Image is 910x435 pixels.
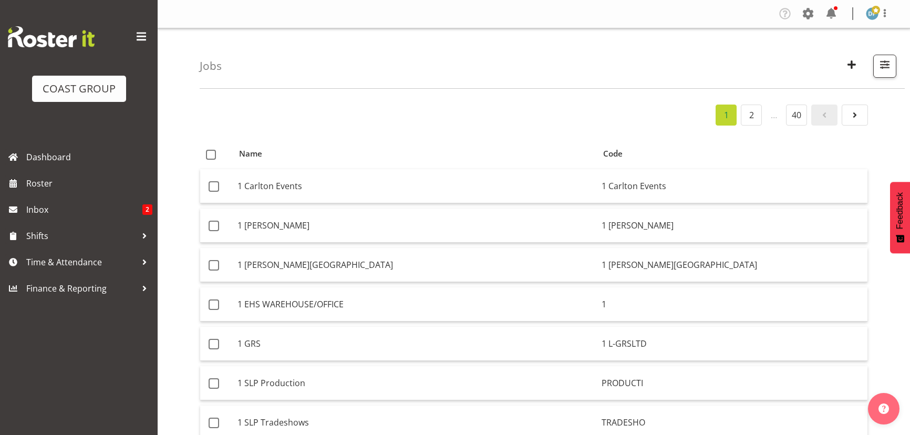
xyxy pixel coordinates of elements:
[233,287,597,322] td: 1 EHS WAREHOUSE/OFFICE
[233,248,597,282] td: 1 [PERSON_NAME][GEOGRAPHIC_DATA]
[142,204,152,215] span: 2
[8,26,95,47] img: Rosterit website logo
[597,209,867,243] td: 1 [PERSON_NAME]
[741,105,762,126] a: 2
[200,60,222,72] h4: Jobs
[233,327,597,361] td: 1 GRS
[878,403,889,414] img: help-xxl-2.png
[890,182,910,253] button: Feedback - Show survey
[233,169,597,203] td: 1 Carlton Events
[873,55,896,78] button: Filter Jobs
[597,287,867,322] td: 1
[866,7,878,20] img: david-forte1134.jpg
[597,248,867,282] td: 1 [PERSON_NAME][GEOGRAPHIC_DATA]
[895,192,905,229] span: Feedback
[597,366,867,400] td: PRODUCTI
[26,202,142,217] span: Inbox
[233,366,597,400] td: 1 SLP Production
[43,81,116,97] div: COAST GROUP
[786,105,807,126] a: 40
[26,254,137,270] span: Time & Attendance
[239,148,262,160] span: Name
[597,169,867,203] td: 1 Carlton Events
[603,148,623,160] span: Code
[26,149,152,165] span: Dashboard
[26,281,137,296] span: Finance & Reporting
[26,175,152,191] span: Roster
[841,55,863,78] button: Create New Job
[26,228,137,244] span: Shifts
[597,327,867,361] td: 1 L-GRSLTD
[233,209,597,243] td: 1 [PERSON_NAME]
